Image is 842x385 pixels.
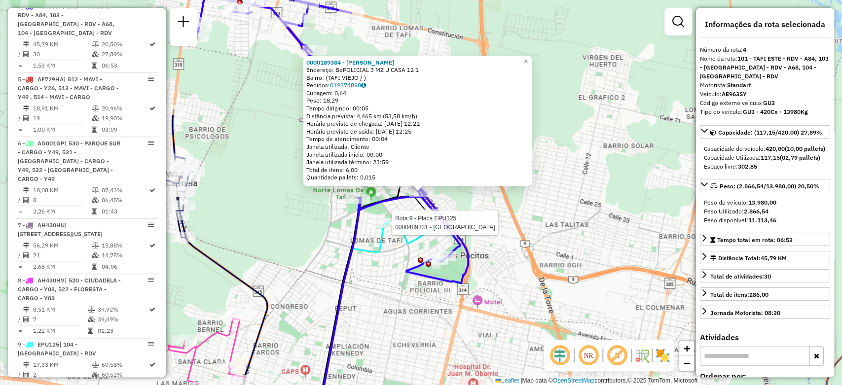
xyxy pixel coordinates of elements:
[306,151,529,159] div: Janela utilizada início: 00:00
[33,104,91,113] td: 18,91 KM
[18,2,114,36] span: | 101 - TAFI ESTE - RDV - A84, 103 - [GEOGRAPHIC_DATA] - RDV - A68, 104 - [GEOGRAPHIC_DATA] - RDV
[18,315,23,324] td: /
[700,90,830,99] div: Veículo:
[520,377,522,384] span: |
[88,307,95,313] i: % de utilização do peso
[330,81,366,89] a: 019374898
[361,82,366,88] i: Observações
[704,144,826,153] div: Capacidade do veículo:
[748,216,776,224] strong: 11.113,46
[704,162,826,171] div: Espaço livre:
[605,344,629,367] span: Exibir rótulo
[101,61,148,70] td: 06:53
[306,81,529,89] div: Pedidos:
[700,54,830,81] div: Nome da rota:
[37,221,65,229] span: AH430HU
[306,74,529,82] div: Bairro: (TAFI VIEJO / )
[553,377,595,384] a: OpenStreetMap
[23,362,29,368] i: Distância Total
[149,362,155,368] i: Rota otimizada
[18,75,119,101] span: | 512 - MAVI - CARGO - Y26, 513 - MAVI - CARGO - Y49 , 514 - MAVI - CARGO
[548,344,572,367] span: Ocultar deslocamento
[18,221,103,238] span: | [STREET_ADDRESS][US_STATE]
[101,262,148,272] td: 04:06
[101,185,148,195] td: 07,43%
[700,306,830,319] a: Jornada Motorista: 08:30
[668,12,688,32] a: Exibir filtros
[148,76,154,82] em: Opções
[306,66,529,74] div: Endereço: BøPOLICIAL 3 MZ U CASA 12 1
[88,328,93,334] i: Tempo total em rota
[37,277,65,284] span: AH430HV
[306,97,338,105] span: Peso: 18,29
[684,357,690,369] span: −
[23,372,29,378] i: Total de Atividades
[306,105,529,112] div: Tempo dirigindo: 00:05
[91,41,99,47] i: % de utilização do peso
[700,55,829,80] strong: 101 - TAFI ESTE - RDV - A84, 103 - [GEOGRAPHIC_DATA] - RDV - A68, 104 - [GEOGRAPHIC_DATA] - RDV
[495,377,519,384] a: Leaflet
[18,250,23,260] td: /
[18,341,96,357] span: | 104 - [GEOGRAPHIC_DATA] - RDV
[101,104,148,113] td: 20,96%
[18,207,23,216] td: =
[704,199,776,206] span: Peso do veículo:
[18,125,23,135] td: =
[101,241,148,250] td: 15,88%
[23,115,29,121] i: Total de Atividades
[700,107,830,116] div: Tipo do veículo:
[18,2,114,36] span: 4 -
[149,243,155,248] i: Rota otimizada
[91,127,96,133] i: Tempo total em rota
[306,120,529,128] div: Horário previsto de chegada: [DATE] 12:21
[33,250,91,260] td: 21
[749,291,769,298] strong: 286,00
[700,333,830,342] h4: Atividades
[23,51,29,57] i: Total de Atividades
[148,341,154,347] em: Opções
[744,208,769,215] strong: 2.866,54
[91,105,99,111] i: % de utilização do peso
[37,140,65,147] span: AG001GP
[700,20,830,29] h4: Informações da rota selecionada
[655,348,670,363] img: Exibir/Ocultar setores
[33,315,87,324] td: 7
[710,273,771,280] span: Total de atividades:
[91,187,99,193] i: % de utilização do peso
[37,75,64,83] span: AF729HA
[18,262,23,272] td: =
[738,163,757,170] strong: 302,85
[101,113,148,123] td: 19,90%
[88,316,95,322] i: % de utilização da cubagem
[91,372,99,378] i: % de utilização da cubagem
[306,166,529,174] div: Total de itens: 6,00
[148,140,154,146] em: Opções
[33,241,91,250] td: 56,29 KM
[101,39,148,49] td: 20,50%
[743,108,808,115] strong: GU3 - 420Cx - 13980Kg
[33,61,91,70] td: 1,53 KM
[33,195,91,205] td: 8
[18,49,23,59] td: /
[18,113,23,123] td: /
[710,254,787,263] div: Distância Total:
[148,222,154,228] em: Opções
[97,305,148,315] td: 39,92%
[700,370,830,382] label: Ordenar por:
[91,63,96,69] i: Tempo total em rota
[306,143,529,151] div: Janela utilizada: Cliente
[91,115,99,121] i: % de utilização da cubagem
[23,252,29,258] i: Total de Atividades
[306,59,394,66] a: 0000189384 - [PERSON_NAME]
[748,199,776,206] strong: 13.980,00
[700,81,830,90] div: Motorista:
[91,51,99,57] i: % de utilização da cubagem
[18,61,23,70] td: =
[306,59,529,182] div: Tempo de atendimento: 00:04
[101,125,148,135] td: 03:09
[23,41,29,47] i: Distância Total
[717,236,793,244] span: Tempo total em rota: 06:53
[18,277,121,302] span: | 520 - CIUDADELA - CARGO - Y03, 522 - FLORESTA - CARGO - Y03
[33,360,91,370] td: 17,33 KM
[101,370,148,380] td: 60,52%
